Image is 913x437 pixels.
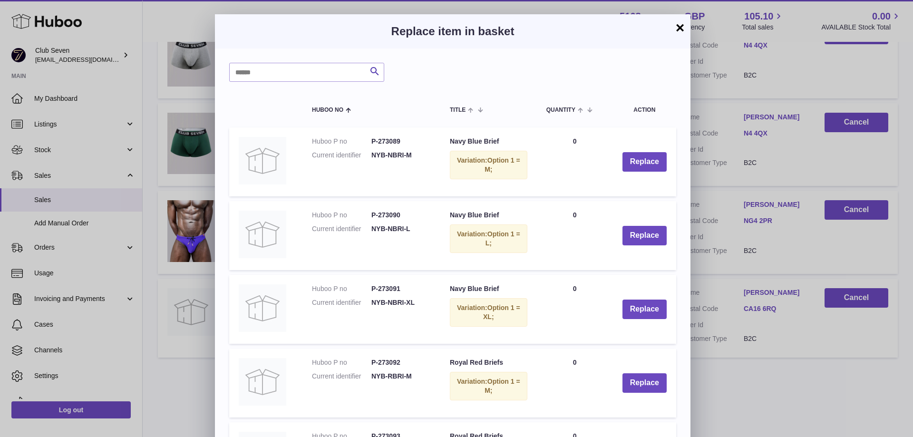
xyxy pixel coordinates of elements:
dt: Huboo P no [312,211,371,220]
td: Royal Red Briefs [440,349,537,418]
img: Navy Blue Brief [239,211,286,258]
dt: Huboo P no [312,358,371,367]
img: Navy Blue Brief [239,137,286,185]
button: Replace [622,152,667,172]
span: Option 1 = M; [485,156,520,173]
dt: Current identifier [312,224,371,233]
span: Huboo no [312,107,343,113]
dd: NYB-NBRI-M [371,151,431,160]
button: Replace [622,226,667,245]
td: Navy Blue Brief [440,275,537,344]
dd: P-273092 [371,358,431,367]
span: Option 1 = M; [485,378,520,394]
dd: P-273091 [371,284,431,293]
button: × [674,22,686,33]
dd: NYB-NBRI-XL [371,298,431,307]
img: Royal Red Briefs [239,358,286,406]
td: 0 [537,349,613,418]
dd: NYB-RBRI-M [371,372,431,381]
dt: Current identifier [312,151,371,160]
button: Replace [622,373,667,393]
dt: Current identifier [312,372,371,381]
td: 0 [537,127,613,196]
span: Option 1 = XL; [483,304,520,320]
td: Navy Blue Brief [440,201,537,270]
span: Title [450,107,466,113]
dd: NYB-NBRI-L [371,224,431,233]
dt: Huboo P no [312,137,371,146]
div: Variation: [450,224,527,253]
div: Variation: [450,151,527,179]
dd: P-273090 [371,211,431,220]
span: Option 1 = L; [486,230,520,247]
div: Variation: [450,298,527,327]
td: 0 [537,201,613,270]
div: Variation: [450,372,527,400]
td: 0 [537,275,613,344]
img: Navy Blue Brief [239,284,286,332]
dd: P-273089 [371,137,431,146]
h3: Replace item in basket [229,24,676,39]
th: Action [613,96,676,123]
dt: Current identifier [312,298,371,307]
dt: Huboo P no [312,284,371,293]
span: Quantity [546,107,575,113]
td: Navy Blue Brief [440,127,537,196]
button: Replace [622,300,667,319]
